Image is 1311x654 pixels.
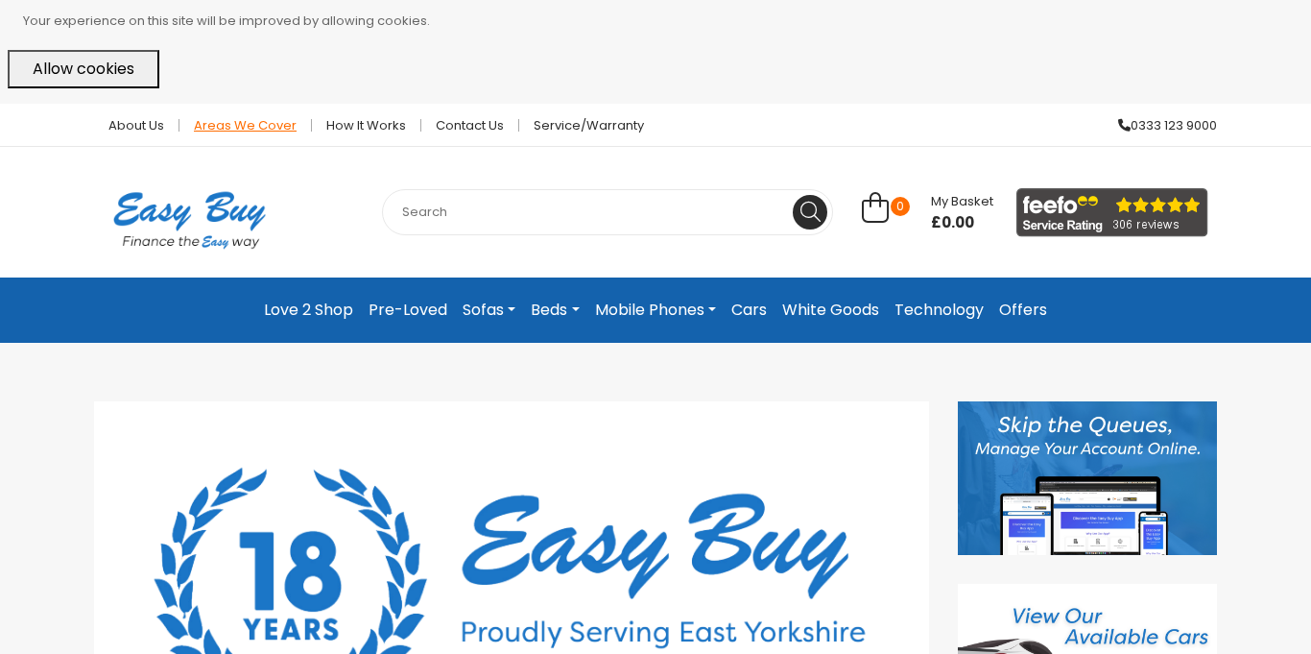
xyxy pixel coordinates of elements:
[1104,119,1217,132] a: 0333 123 9000
[991,293,1055,327] a: Offers
[23,8,1303,35] p: Your experience on this site will be improved by allowing cookies.
[523,293,586,327] a: Beds
[8,50,159,88] button: Allow cookies
[312,119,421,132] a: How it works
[256,293,361,327] a: Love 2 Shop
[421,119,519,132] a: Contact Us
[891,197,910,216] span: 0
[382,189,833,235] input: Search
[519,119,644,132] a: Service/Warranty
[724,293,775,327] a: Cars
[931,213,993,232] span: £0.00
[179,119,312,132] a: Areas we cover
[361,293,455,327] a: Pre-Loved
[862,203,993,225] a: 0 My Basket £0.00
[1016,188,1208,237] img: feefo_logo
[958,401,1217,555] img: Discover our App
[775,293,887,327] a: White Goods
[931,192,993,210] span: My Basket
[587,293,724,327] a: Mobile Phones
[94,119,179,132] a: About Us
[455,293,523,327] a: Sofas
[94,166,285,274] img: Easy Buy
[887,293,991,327] a: Technology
